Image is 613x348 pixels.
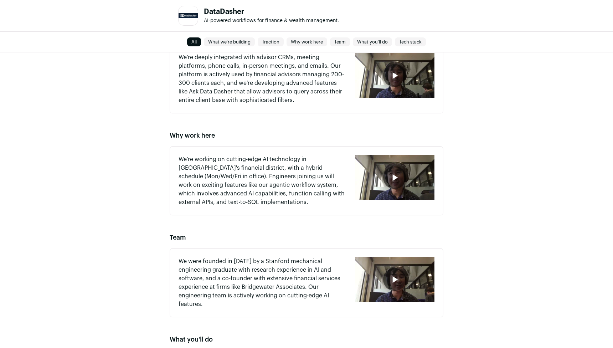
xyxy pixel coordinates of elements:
h1: DataDasher [204,8,339,15]
img: 5ea263cf0c28d7e3455a8b28ff74034307efce2722f8c6cf0fe1af1be6d55519.jpg [179,13,198,19]
a: Traction [258,38,284,46]
h2: Team [170,232,443,242]
a: Why work here [287,38,327,46]
h2: What you'll do [170,334,443,344]
a: All [187,38,201,46]
a: What we're building [204,38,255,46]
p: We're working on cutting-edge AI technology in [GEOGRAPHIC_DATA]'s financial district, with a hyb... [179,155,346,206]
a: Team [330,38,350,46]
a: Tech stack [395,38,426,46]
p: We're deeply integrated with advisor CRMs, meeting platforms, phone calls, in-person meetings, an... [179,53,346,104]
span: AI-powered workflows for finance & wealth management. [204,18,339,23]
a: What you'll do [353,38,392,46]
h2: Why work here [170,130,443,140]
p: We were founded in [DATE] by a Stanford mechanical engineering graduate with research experience ... [179,257,346,308]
